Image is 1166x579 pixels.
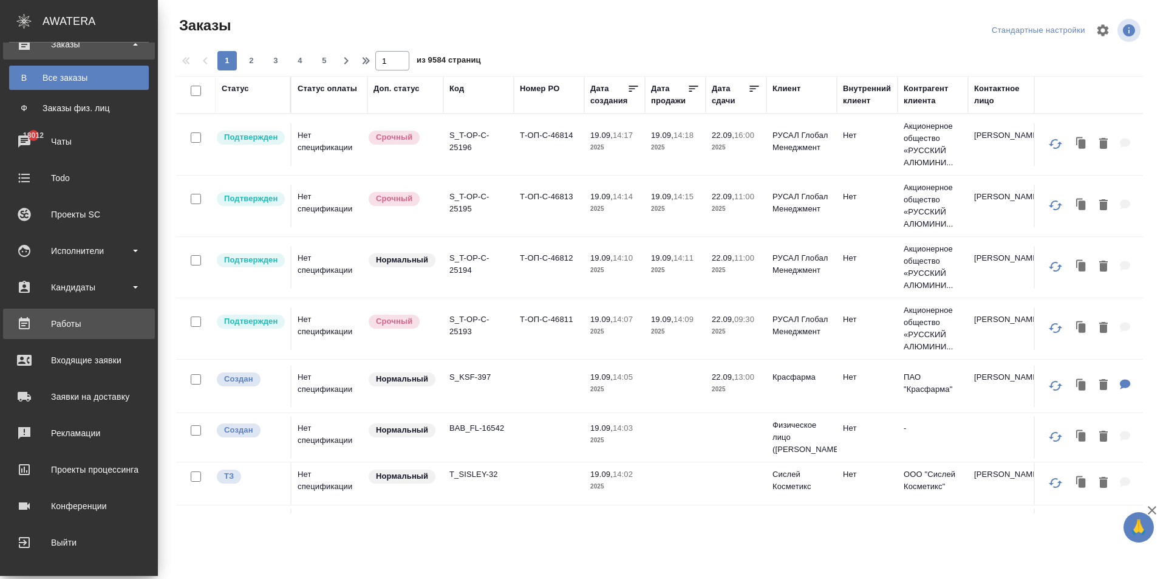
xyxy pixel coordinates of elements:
[9,278,149,296] div: Кандидаты
[242,55,261,67] span: 2
[590,326,639,338] p: 2025
[613,315,633,324] p: 14:07
[968,462,1038,505] td: [PERSON_NAME]
[1093,193,1114,218] button: Удалить
[520,83,559,95] div: Номер PO
[367,371,437,388] div: Статус по умолчанию для стандартных заказов
[9,461,149,479] div: Проекты процессинга
[843,252,892,264] p: Нет
[1041,422,1070,451] button: Обновить
[376,470,428,482] p: Нормальный
[772,191,831,215] p: РУСАЛ Глобал Менеджмент
[367,468,437,485] div: Статус по умолчанию для стандартных заказов
[224,193,278,205] p: Подтвержден
[904,371,962,396] p: ПАО "Красфарма"
[843,313,892,326] p: Нет
[376,315,412,327] p: Срочный
[3,527,155,558] a: Выйти
[216,468,284,485] div: Выставляет КМ при отправке заказа на расчет верстке (для тикета) или для уточнения сроков на прои...
[315,55,334,67] span: 5
[291,416,367,459] td: Нет спецификации
[590,253,613,262] p: 19.09,
[651,315,673,324] p: 19.09,
[9,169,149,187] div: Todo
[613,131,633,140] p: 14:17
[1070,471,1093,496] button: Клонировать
[712,253,734,262] p: 22.09,
[15,72,143,84] div: Все заказы
[712,83,748,107] div: Дата сдачи
[1117,19,1143,42] span: Посмотреть информацию
[968,509,1038,551] td: [PERSON_NAME]
[291,365,367,408] td: Нет спецификации
[651,83,687,107] div: Дата продажи
[613,470,633,479] p: 14:02
[712,203,760,215] p: 2025
[712,142,760,154] p: 2025
[3,491,155,521] a: Конференции
[9,388,149,406] div: Заявки на доставку
[290,51,310,70] button: 4
[266,51,285,70] button: 3
[9,351,149,369] div: Входящие заявки
[224,470,234,482] p: ТЗ
[376,131,412,143] p: Срочный
[712,315,734,324] p: 22.09,
[216,422,284,439] div: Выставляется автоматически при создании заказа
[224,131,278,143] p: Подтвержден
[904,468,962,493] p: ООО "Сислей Косметикс"
[673,131,694,140] p: 14:18
[3,454,155,485] a: Проекты процессинга
[367,422,437,439] div: Статус по умолчанию для стандартных заказов
[1093,425,1114,450] button: Удалить
[9,315,149,333] div: Работы
[1070,373,1093,398] button: Клонировать
[376,424,428,436] p: Нормальный
[514,123,584,166] td: Т-ОП-С-46814
[1093,255,1114,279] button: Удалить
[514,246,584,289] td: Т-ОП-С-46812
[315,51,334,70] button: 5
[9,205,149,224] div: Проекты SC
[1041,252,1070,281] button: Обновить
[734,192,754,201] p: 11:00
[224,254,278,266] p: Подтвержден
[15,102,143,114] div: Заказы физ. лиц
[974,83,1032,107] div: Контактное лицо
[291,307,367,350] td: Нет спецификации
[514,307,584,350] td: Т-ОП-С-46811
[734,315,754,324] p: 09:30
[772,512,831,548] p: Физическое лицо (Кунцевская)
[712,131,734,140] p: 22.09,
[216,313,284,330] div: Выставляет КМ после уточнения всех необходимых деталей и получения согласия клиента на запуск. С ...
[417,53,481,70] span: из 9584 страниц
[291,509,367,551] td: Оплачен
[216,252,284,269] div: Выставляет КМ после уточнения всех необходимых деталей и получения согласия клиента на запуск. С ...
[1070,132,1093,157] button: Клонировать
[904,304,962,353] p: Акционерное общество «РУССКИЙ АЛЮМИНИ...
[843,191,892,203] p: Нет
[712,383,760,396] p: 2025
[968,246,1038,289] td: [PERSON_NAME]
[3,126,155,157] a: 18012Чаты
[9,533,149,552] div: Выйти
[772,419,831,456] p: Физическое лицо ([PERSON_NAME])
[712,372,734,382] p: 22.09,
[449,252,508,276] p: S_T-OP-C-25194
[449,371,508,383] p: S_KSF-397
[9,242,149,260] div: Исполнители
[1070,425,1093,450] button: Клонировать
[224,424,253,436] p: Создан
[298,83,357,95] div: Статус оплаты
[1093,132,1114,157] button: Удалить
[651,203,700,215] p: 2025
[772,468,831,493] p: Сислей Косметикс
[224,315,278,327] p: Подтвержден
[1128,515,1149,540] span: 🙏
[449,191,508,215] p: S_T-OP-C-25195
[449,468,508,481] p: T_SISLEY-32
[376,193,412,205] p: Срочный
[590,131,613,140] p: 19.09,
[224,373,253,385] p: Создан
[3,418,155,448] a: Рекламации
